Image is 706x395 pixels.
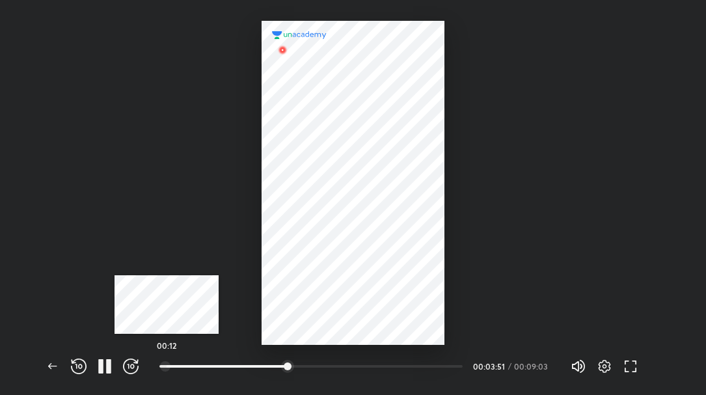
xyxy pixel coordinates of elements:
img: logo.2a7e12a2.svg [272,31,327,39]
div: 00:09:03 [514,362,550,370]
h5: 00:12 [157,342,176,349]
div: 00:03:51 [473,362,506,370]
img: wMgqJGBwKWe8AAAAABJRU5ErkJggg== [275,42,291,58]
div: / [508,362,511,370]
